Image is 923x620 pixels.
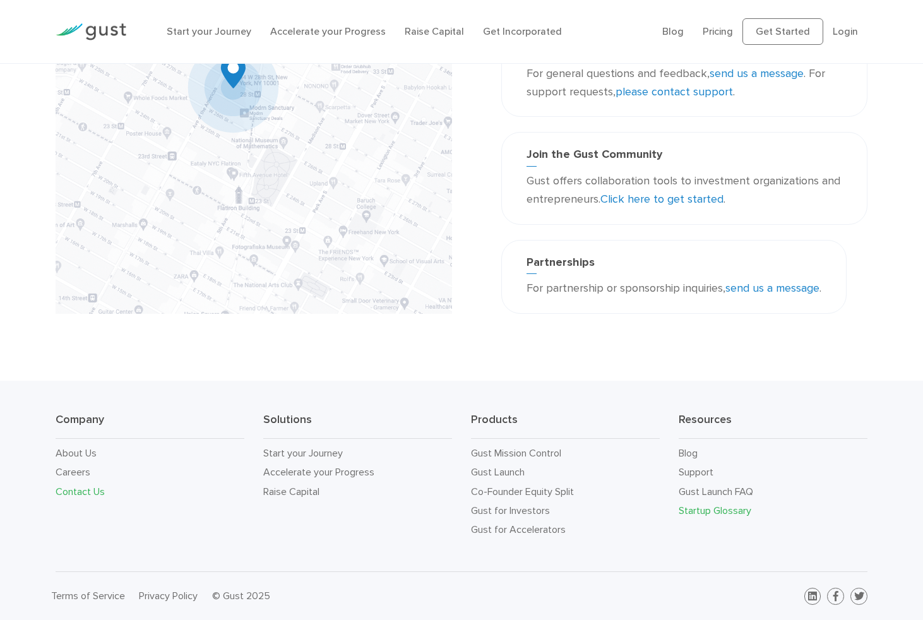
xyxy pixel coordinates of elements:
p: Gust offers collaboration tools to investment organizations and entrepreneurs. . [527,172,842,209]
a: Gust for Investors [471,504,550,516]
a: Contact Us [56,486,105,498]
a: Raise Capital [263,486,319,498]
a: Support [679,466,713,478]
a: Start your Journey [263,447,343,459]
a: Click here to get started [600,193,724,206]
h3: Company [56,412,244,439]
h3: Resources [679,412,867,439]
a: Get Started [742,18,823,45]
a: Start your Journey [167,25,251,37]
a: Get Incorporated [483,25,562,37]
a: send us a message [710,67,804,80]
a: Gust Launch FAQ [679,486,753,498]
div: © Gust 2025 [212,587,452,605]
h3: Solutions [263,412,452,439]
a: About Us [56,447,97,459]
h3: Partnerships [527,256,821,275]
a: Gust Mission Control [471,447,561,459]
a: please contact support [616,85,733,98]
a: send us a message [725,282,819,295]
a: Raise Capital [405,25,464,37]
a: Gust Launch [471,466,525,478]
a: Terms of Service [51,590,125,602]
a: Gust for Accelerators [471,523,566,535]
h3: Join the Gust Community [527,148,842,167]
a: Blog [679,447,698,459]
a: Login [833,25,858,37]
a: Careers [56,466,90,478]
a: Accelerate your Progress [263,466,374,478]
p: For general questions and feedback, . For support requests, . [527,65,842,102]
a: Accelerate your Progress [270,25,386,37]
img: Gust Logo [56,23,126,40]
p: For partnership or sponsorship inquiries, . [527,280,821,298]
a: Startup Glossary [679,504,751,516]
a: Blog [662,25,684,37]
h3: Products [471,412,660,439]
a: Privacy Policy [139,590,198,602]
a: Pricing [703,25,733,37]
a: Co-Founder Equity Split [471,486,574,498]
